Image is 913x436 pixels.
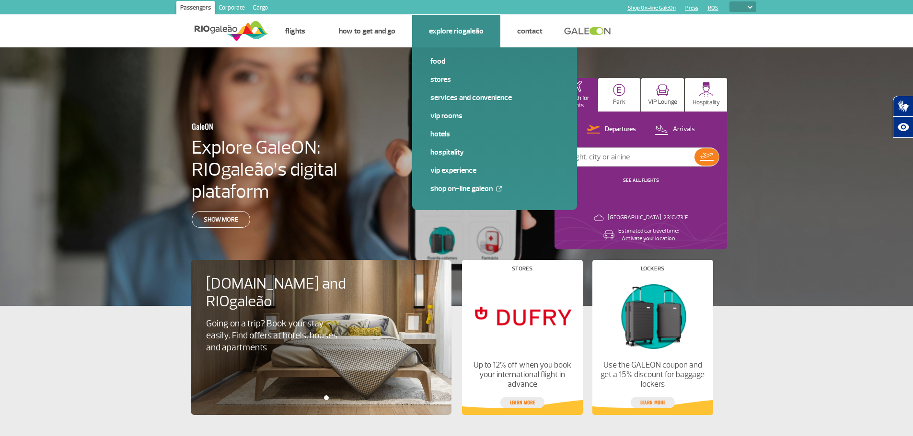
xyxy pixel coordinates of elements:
[430,165,559,176] a: VIP Experience
[430,183,559,194] a: Shop On-line GaleOn
[285,26,305,36] a: Flights
[685,5,698,11] a: Press
[470,279,574,353] img: Stores
[652,123,698,136] button: Arrivals
[708,5,718,11] a: RQS
[430,92,559,103] a: Services and Convenience
[641,78,684,112] button: VIP Lounge
[192,211,250,228] a: Show more
[496,186,502,191] img: External Link Icon
[339,26,395,36] a: How to get and go
[600,360,705,389] p: Use the GALEON coupon and get a 15% discount for baggage lockers
[430,56,559,67] a: Food
[429,26,484,36] a: Explore RIOgaleão
[685,78,728,112] button: Hospitality
[608,214,688,222] p: [GEOGRAPHIC_DATA]: 23°C/73°F
[517,26,543,36] a: Contact
[430,111,559,121] a: VIP Rooms
[893,117,913,138] button: Abrir recursos assistivos.
[563,148,694,166] input: Flight, city or airline
[656,84,669,96] img: vipRoom.svg
[430,147,559,157] a: Hospitality
[613,84,625,96] img: carParkingHome.svg
[500,397,544,408] a: Learn more
[620,177,662,184] button: SEE ALL FLIGHTS
[584,123,639,136] button: Departures
[628,5,676,11] a: Shop On-line GaleOn
[249,1,272,16] a: Cargo
[893,96,913,138] div: Plugin de acessibilidade da Hand Talk.
[605,125,636,134] p: Departures
[206,275,436,354] a: [DOMAIN_NAME] and RIOgaleãoGoing on a trip? Book your stay easily. Find offers at hotels, houses ...
[430,129,559,139] a: Hotels
[699,82,714,97] img: hospitality.svg
[512,266,532,271] h4: Stores
[613,99,625,106] p: Park
[470,360,574,389] p: Up to 12% off when you book your international flight in advance
[215,1,249,16] a: Corporate
[631,397,675,408] a: Learn more
[192,116,352,136] h3: GaleON
[430,74,559,85] a: Stores
[600,279,705,353] img: Lockers
[623,177,659,183] a: SEE ALL FLIGHTS
[693,99,720,106] p: Hospitality
[598,78,641,112] button: Park
[176,1,215,16] a: Passengers
[192,136,399,202] h4: Explore GaleON: RIOgaleão’s digital plataform
[618,227,679,243] p: Estimated car travel time: Activate your location
[648,99,677,106] p: VIP Lounge
[641,266,664,271] h4: Lockers
[893,96,913,117] button: Abrir tradutor de língua de sinais.
[206,318,342,354] p: Going on a trip? Book your stay easily. Find offers at hotels, houses and apartments
[673,125,695,134] p: Arrivals
[206,275,358,311] h4: [DOMAIN_NAME] and RIOgaleão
